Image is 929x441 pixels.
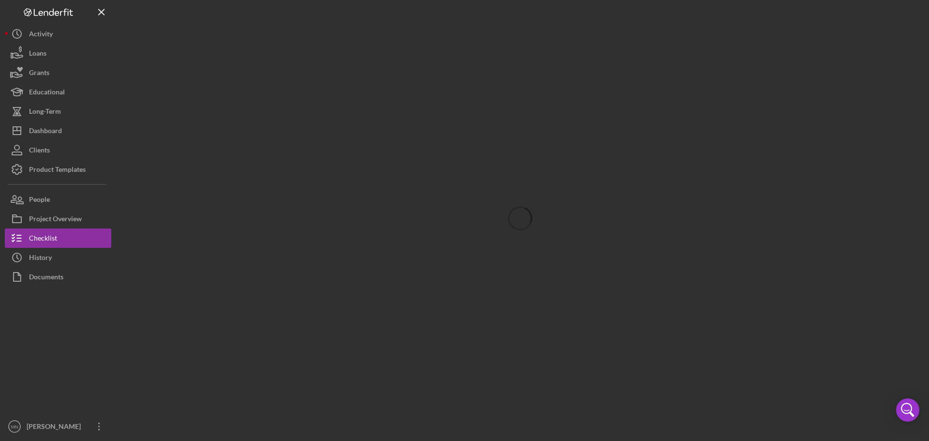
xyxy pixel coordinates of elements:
button: Loans [5,44,111,63]
div: Checklist [29,228,57,250]
div: Long-Term [29,102,61,123]
button: MN[PERSON_NAME] [5,417,111,436]
button: Dashboard [5,121,111,140]
button: Grants [5,63,111,82]
div: Product Templates [29,160,86,182]
div: Educational [29,82,65,104]
div: Project Overview [29,209,82,231]
div: Loans [29,44,46,65]
button: Product Templates [5,160,111,179]
div: People [29,190,50,212]
div: [PERSON_NAME] [24,417,87,439]
div: Grants [29,63,49,85]
button: Clients [5,140,111,160]
div: Dashboard [29,121,62,143]
div: History [29,248,52,270]
div: Clients [29,140,50,162]
div: Open Intercom Messenger [896,398,919,422]
button: History [5,248,111,267]
button: Educational [5,82,111,102]
button: Project Overview [5,209,111,228]
button: Activity [5,24,111,44]
text: MN [11,424,18,429]
button: People [5,190,111,209]
button: Long-Term [5,102,111,121]
button: Checklist [5,228,111,248]
button: Documents [5,267,111,287]
div: Activity [29,24,53,46]
div: Documents [29,267,63,289]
